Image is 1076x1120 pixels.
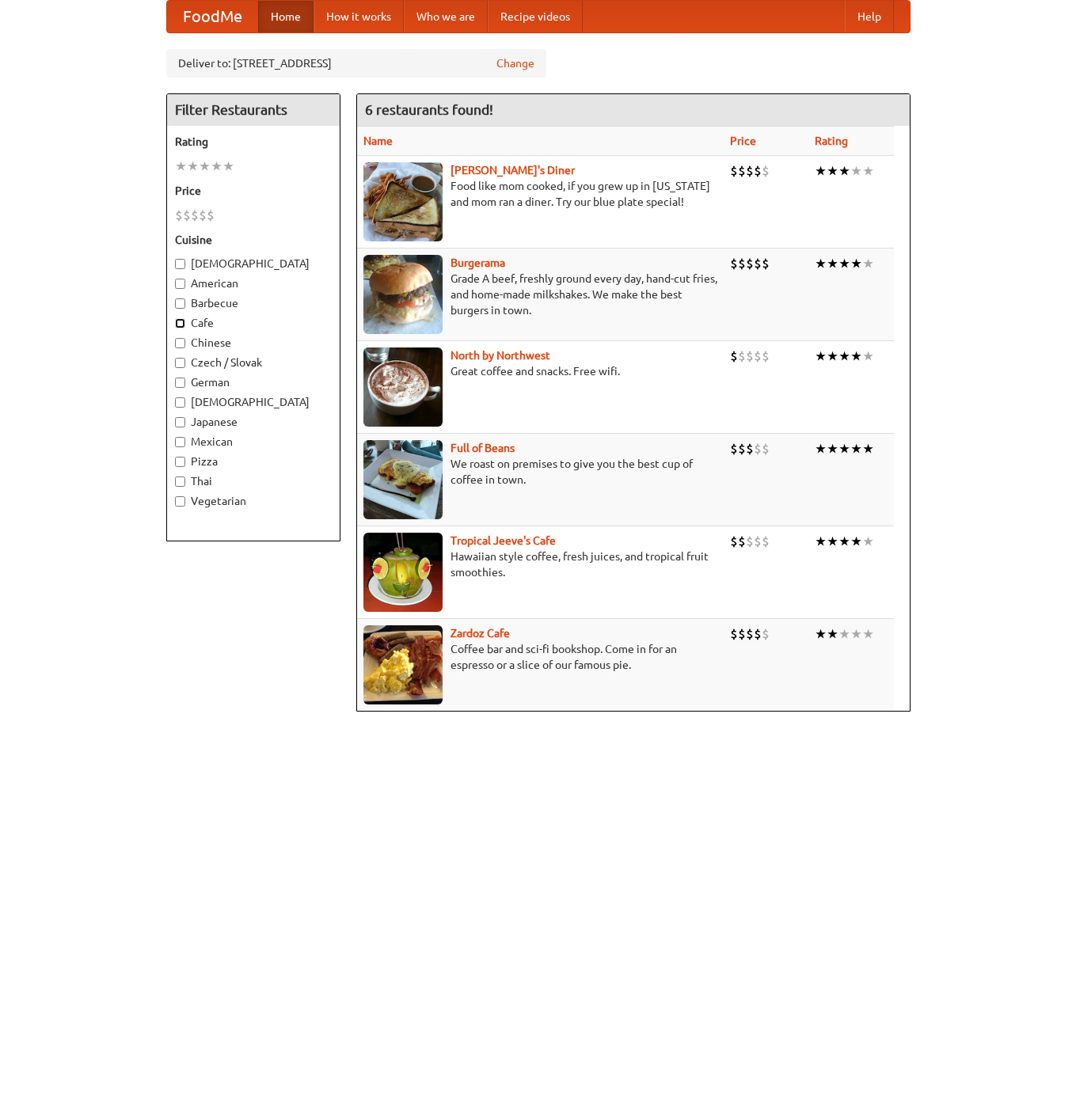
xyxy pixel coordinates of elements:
[363,440,443,519] img: beans.jpg
[862,162,874,180] li: ★
[199,158,211,175] li: ★
[363,625,443,704] img: zardoz.jpg
[363,135,393,147] a: Name
[166,49,546,78] div: Deliver to: [STREET_ADDRESS]
[199,207,207,224] li: $
[746,255,754,272] li: $
[762,440,770,457] li: $
[175,183,332,199] h5: Price
[451,256,505,269] a: Burgerama
[850,347,862,365] li: ★
[827,255,838,272] li: ★
[175,318,185,328] input: Cafe
[838,440,850,457] li: ★
[175,434,332,450] label: Mexican
[451,164,575,177] a: [PERSON_NAME]'s Diner
[175,457,185,467] input: Pizza
[365,102,493,117] ng-pluralize: 6 restaurants found!
[838,533,850,550] li: ★
[167,94,340,126] h4: Filter Restaurants
[314,1,404,32] a: How it works
[183,207,191,224] li: $
[175,295,332,311] label: Barbecue
[175,476,185,487] input: Thai
[363,271,717,318] p: Grade A beef, freshly ground every day, hand-cut fries, and home-made milkshakes. We make the bes...
[850,162,862,180] li: ★
[175,394,332,410] label: [DEMOGRAPHIC_DATA]
[175,358,185,368] input: Czech / Slovak
[838,347,850,365] li: ★
[845,1,894,32] a: Help
[363,255,443,334] img: burgerama.jpg
[862,625,874,643] li: ★
[730,533,738,550] li: $
[738,440,746,457] li: $
[496,55,534,71] a: Change
[838,162,850,180] li: ★
[746,162,754,180] li: $
[746,347,754,365] li: $
[730,255,738,272] li: $
[738,347,746,365] li: $
[738,533,746,550] li: $
[815,440,827,457] li: ★
[838,625,850,643] li: ★
[175,417,185,427] input: Japanese
[754,255,762,272] li: $
[762,347,770,365] li: $
[175,338,185,348] input: Chinese
[451,442,515,454] a: Full of Beans
[762,162,770,180] li: $
[175,473,332,489] label: Thai
[730,347,738,365] li: $
[850,440,862,457] li: ★
[746,625,754,643] li: $
[175,232,332,248] h5: Cuisine
[175,493,332,509] label: Vegetarian
[175,315,332,331] label: Cafe
[815,135,848,147] a: Rating
[850,255,862,272] li: ★
[363,456,717,488] p: We roast on premises to give you the best cup of coffee in town.
[862,440,874,457] li: ★
[175,298,185,309] input: Barbecue
[175,134,332,150] h5: Rating
[754,625,762,643] li: $
[827,533,838,550] li: ★
[838,255,850,272] li: ★
[175,378,185,388] input: German
[404,1,488,32] a: Who we are
[175,454,332,469] label: Pizza
[175,374,332,390] label: German
[815,255,827,272] li: ★
[827,440,838,457] li: ★
[815,347,827,365] li: ★
[850,625,862,643] li: ★
[730,625,738,643] li: $
[850,533,862,550] li: ★
[175,335,332,351] label: Chinese
[754,533,762,550] li: $
[862,347,874,365] li: ★
[175,397,185,408] input: [DEMOGRAPHIC_DATA]
[167,1,258,32] a: FoodMe
[175,496,185,507] input: Vegetarian
[451,534,556,547] a: Tropical Jeeve's Cafe
[754,440,762,457] li: $
[762,625,770,643] li: $
[862,255,874,272] li: ★
[815,533,827,550] li: ★
[738,255,746,272] li: $
[211,158,222,175] li: ★
[175,256,332,271] label: [DEMOGRAPHIC_DATA]
[258,1,314,32] a: Home
[827,625,838,643] li: ★
[815,162,827,180] li: ★
[363,363,717,379] p: Great coffee and snacks. Free wifi.
[222,158,234,175] li: ★
[762,255,770,272] li: $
